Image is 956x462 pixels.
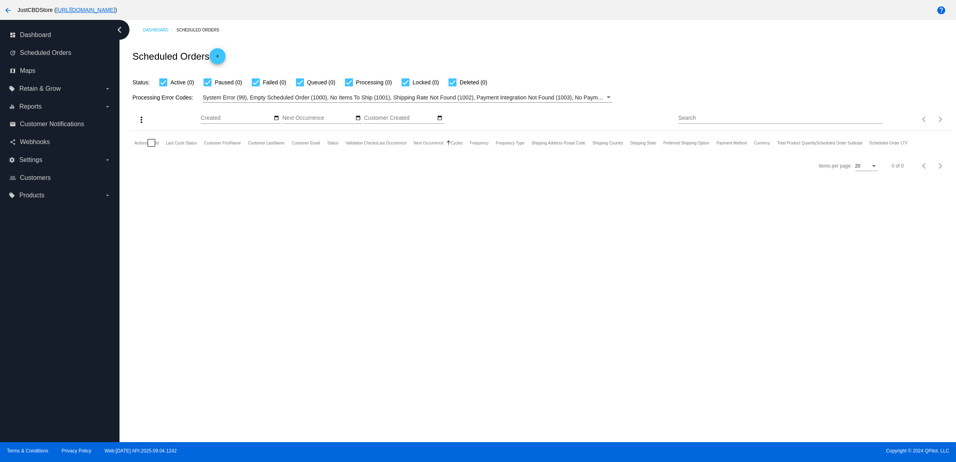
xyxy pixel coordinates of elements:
mat-icon: more_vert [137,115,146,125]
button: Change sorting for PreferredShippingOption [663,140,709,145]
a: email Customer Notifications [10,118,111,131]
mat-icon: add [213,53,222,63]
span: Paused (0) [215,78,242,87]
i: arrow_drop_down [104,192,111,199]
span: Webhooks [20,138,50,146]
a: share Webhooks [10,136,111,148]
span: JustCBDStore ( ) [18,7,117,13]
i: chevron_left [113,23,126,36]
div: Items per page: [819,163,852,169]
span: Processing Error Codes: [132,94,193,101]
button: Previous page [917,158,932,174]
span: Scheduled Orders [20,49,71,57]
a: Terms & Conditions [7,448,48,454]
mat-select: Items per page: [855,164,878,169]
button: Change sorting for CustomerEmail [292,140,320,145]
i: arrow_drop_down [104,86,111,92]
i: map [10,68,16,74]
span: Retain & Grow [19,85,61,92]
input: Search [678,115,883,121]
mat-header-cell: Total Product Quantity [777,131,816,155]
i: arrow_drop_down [104,103,111,110]
i: settings [9,157,15,163]
span: Locked (0) [413,78,439,87]
a: people_outline Customers [10,172,111,184]
a: dashboard Dashboard [10,29,111,41]
button: Change sorting for LastOccurrenceUtc [377,140,406,145]
span: Reports [19,103,41,110]
mat-icon: date_range [437,115,443,121]
i: share [10,139,16,145]
mat-icon: date_range [355,115,361,121]
span: Customer Notifications [20,121,84,128]
button: Change sorting for CustomerFirstName [204,140,241,145]
input: Customer Created [364,115,436,121]
mat-icon: date_range [274,115,279,121]
i: local_offer [9,192,15,199]
a: map Maps [10,64,111,77]
button: Change sorting for Frequency [470,140,489,145]
button: Change sorting for Status [327,140,338,145]
span: 20 [855,163,860,169]
span: Active (0) [170,78,194,87]
button: Change sorting for Subtotal [816,140,862,145]
i: local_offer [9,86,15,92]
i: update [10,50,16,56]
mat-select: Filter by Processing Error Codes [203,93,612,103]
a: [URL][DOMAIN_NAME] [56,7,115,13]
i: dashboard [10,32,16,38]
span: Maps [20,67,35,74]
input: Next Occurrence [282,115,354,121]
mat-header-cell: Validation Checks [346,131,377,155]
div: 0 of 0 [892,163,904,169]
i: equalizer [9,103,15,110]
button: Next page [932,158,948,174]
button: Change sorting for CurrencyIso [754,140,770,145]
a: Privacy Policy [62,448,92,454]
button: Change sorting for Id [155,140,159,145]
span: Copyright © 2024 QPilot, LLC [485,448,949,454]
span: Customers [20,174,51,181]
button: Change sorting for Cycles [451,140,463,145]
button: Change sorting for FrequencyType [496,140,525,145]
span: Status: [132,79,150,86]
mat-icon: help [936,6,946,15]
i: arrow_drop_down [104,157,111,163]
span: Processing (0) [356,78,392,87]
button: Change sorting for CustomerLastName [248,140,285,145]
button: Change sorting for PaymentMethod.Type [717,140,747,145]
button: Change sorting for ShippingState [630,140,656,145]
i: people_outline [10,175,16,181]
h2: Scheduled Orders [132,48,225,64]
span: Failed (0) [263,78,286,87]
span: Deleted (0) [460,78,487,87]
a: Scheduled Orders [176,24,226,36]
button: Change sorting for NextOccurrenceUtc [414,140,444,145]
button: Change sorting for LastProcessingCycleId [166,140,197,145]
mat-header-cell: Actions [134,131,147,155]
input: Created [201,115,272,121]
button: Previous page [917,111,932,127]
i: email [10,121,16,127]
span: Dashboard [20,31,51,39]
span: Products [19,192,44,199]
button: Change sorting for ShippingPostcode [531,140,585,145]
button: Change sorting for LifetimeValue [870,140,908,145]
button: Next page [932,111,948,127]
a: Dashboard [143,24,176,36]
span: Queued (0) [307,78,335,87]
button: Change sorting for ShippingCountry [592,140,623,145]
mat-icon: arrow_back [3,6,13,15]
span: Settings [19,156,42,164]
a: Web:[DATE] API:2025.09.04.1242 [105,448,177,454]
a: update Scheduled Orders [10,47,111,59]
